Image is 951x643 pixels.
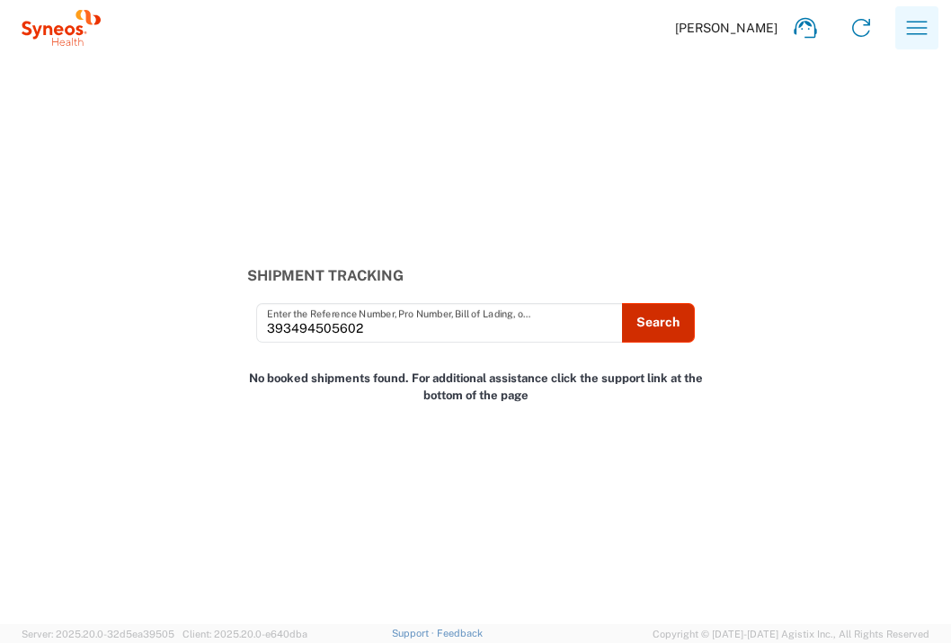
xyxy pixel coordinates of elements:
div: No booked shipments found. For additional assistance click the support link at the bottom of the ... [238,362,714,414]
span: Client: 2025.20.0-e640dba [182,629,307,639]
a: Support [392,628,437,639]
a: Feedback [437,628,483,639]
span: Copyright © [DATE]-[DATE] Agistix Inc., All Rights Reserved [653,626,929,642]
span: Server: 2025.20.0-32d5ea39505 [22,629,174,639]
button: Search [622,303,695,343]
span: [PERSON_NAME] [675,20,778,36]
h3: Shipment Tracking [247,267,704,284]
